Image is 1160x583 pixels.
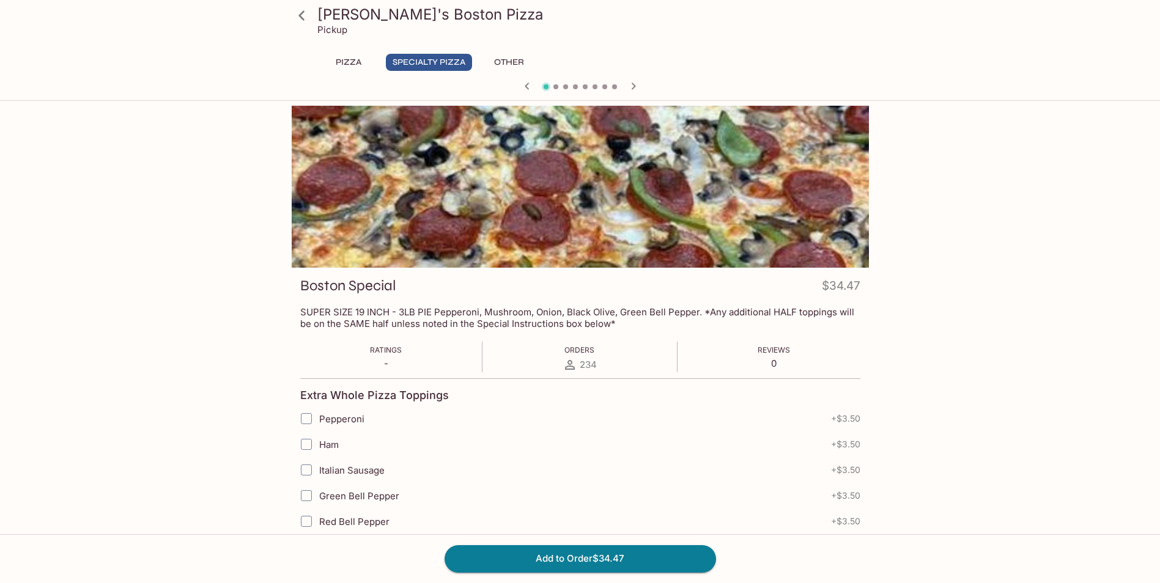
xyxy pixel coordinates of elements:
span: Ratings [370,345,402,354]
span: 234 [580,359,597,370]
span: Orders [564,345,594,354]
button: Pizza [321,54,376,71]
div: Boston Special [292,106,869,268]
span: + $3.50 [831,516,860,526]
p: 0 [758,358,790,369]
span: Green Bell Pepper [319,490,399,502]
span: + $3.50 [831,491,860,501]
h4: $34.47 [822,276,860,300]
span: Pepperoni [319,413,364,425]
span: Ham [319,439,339,450]
span: Red Bell Pepper [319,516,390,527]
button: Other [482,54,537,71]
h4: Extra Whole Pizza Toppings [300,389,449,402]
button: Specialty Pizza [386,54,472,71]
span: Italian Sausage [319,464,385,476]
p: - [370,358,402,369]
p: SUPER SIZE 19 INCH - 3LB PIE Pepperoni, Mushroom, Onion, Black Olive, Green Bell Pepper. *Any add... [300,306,860,329]
button: Add to Order$34.47 [445,545,716,572]
span: + $3.50 [831,465,860,475]
h3: Boston Special [300,276,396,295]
p: Pickup [317,24,347,35]
span: + $3.50 [831,414,860,424]
h3: [PERSON_NAME]'s Boston Pizza [317,5,864,24]
span: + $3.50 [831,439,860,449]
span: Reviews [758,345,790,354]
